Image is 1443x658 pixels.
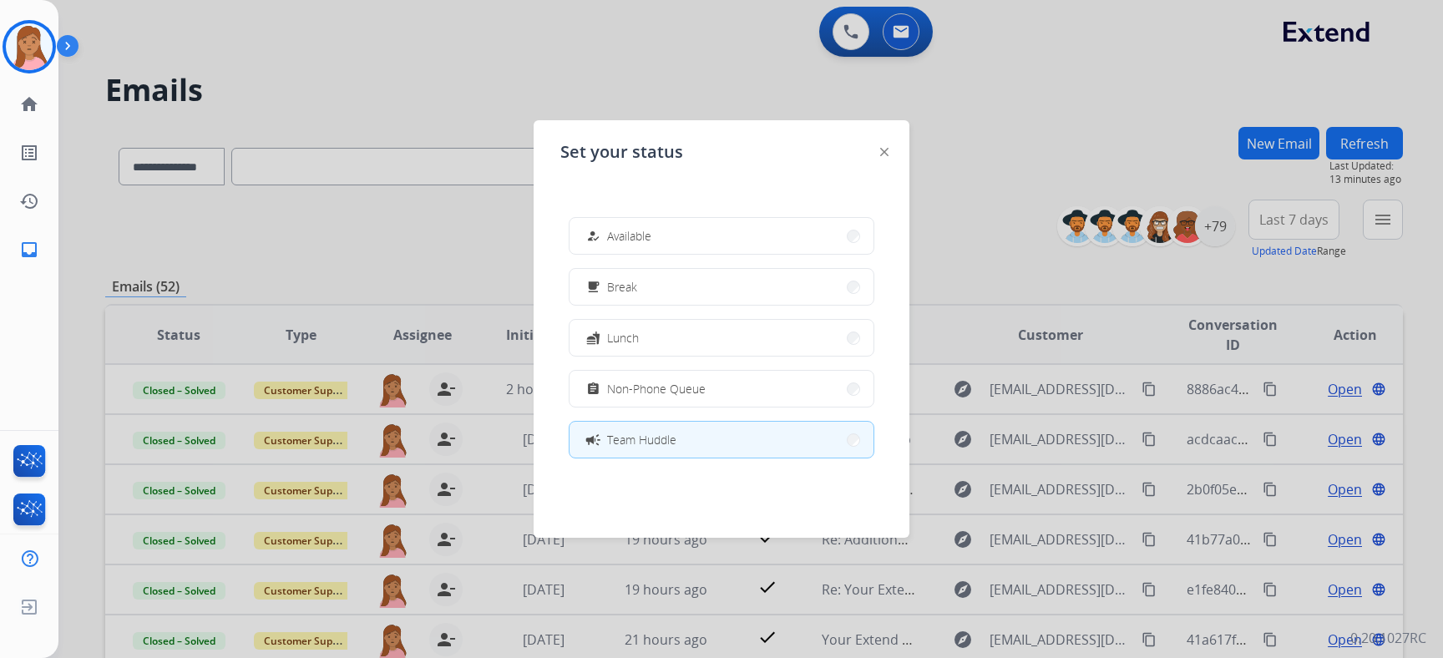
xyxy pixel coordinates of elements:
span: Lunch [607,329,639,347]
img: avatar [6,23,53,70]
img: close-button [880,148,889,156]
span: Set your status [560,140,683,164]
button: Break [570,269,873,305]
mat-icon: home [19,94,39,114]
mat-icon: fastfood [586,331,600,345]
mat-icon: free_breakfast [586,280,600,294]
button: Available [570,218,873,254]
span: Break [607,278,637,296]
mat-icon: assignment [586,382,600,396]
button: Lunch [570,320,873,356]
mat-icon: list_alt [19,143,39,163]
mat-icon: campaign [585,431,601,448]
mat-icon: how_to_reg [586,229,600,243]
span: Team Huddle [607,431,676,448]
mat-icon: inbox [19,240,39,260]
button: Team Huddle [570,422,873,458]
p: 0.20.1027RC [1350,628,1426,648]
button: Non-Phone Queue [570,371,873,407]
mat-icon: history [19,191,39,211]
span: Available [607,227,651,245]
span: Non-Phone Queue [607,380,706,397]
